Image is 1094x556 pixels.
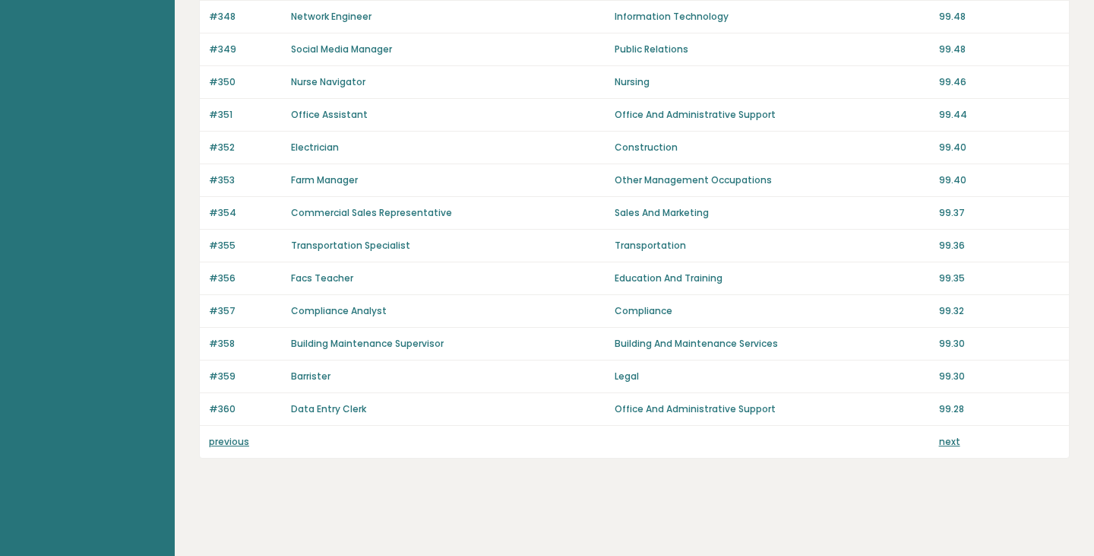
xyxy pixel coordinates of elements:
[209,108,282,122] p: #351
[209,206,282,220] p: #354
[209,141,282,154] p: #352
[939,370,1060,383] p: 99.30
[615,206,929,220] p: Sales And Marketing
[291,141,339,154] a: Electrician
[209,435,249,448] a: previous
[615,43,929,56] p: Public Relations
[939,206,1060,220] p: 99.37
[615,304,929,318] p: Compliance
[615,239,929,253] p: Transportation
[939,10,1060,24] p: 99.48
[615,108,929,122] p: Office And Administrative Support
[209,75,282,89] p: #350
[939,239,1060,253] p: 99.36
[291,304,387,317] a: Compliance Analyst
[291,370,330,383] a: Barrister
[291,402,366,415] a: Data Entry Clerk
[939,402,1060,416] p: 99.28
[291,108,368,121] a: Office Assistant
[209,43,282,56] p: #349
[209,402,282,416] p: #360
[939,337,1060,351] p: 99.30
[209,173,282,187] p: #353
[615,272,929,285] p: Education And Training
[615,10,929,24] p: Information Technology
[615,337,929,351] p: Building And Maintenance Services
[209,304,282,318] p: #357
[939,43,1060,56] p: 99.48
[209,239,282,253] p: #355
[209,337,282,351] p: #358
[939,435,960,448] a: next
[291,10,372,23] a: Network Engineer
[291,239,410,252] a: Transportation Specialist
[939,173,1060,187] p: 99.40
[615,75,929,89] p: Nursing
[209,10,282,24] p: #348
[939,304,1060,318] p: 99.32
[939,75,1060,89] p: 99.46
[291,337,444,350] a: Building Maintenance Supervisor
[291,272,353,284] a: Facs Teacher
[615,370,929,383] p: Legal
[615,173,929,187] p: Other Management Occupations
[291,75,365,88] a: Nurse Navigator
[291,43,392,56] a: Social Media Manager
[615,402,929,416] p: Office And Administrative Support
[939,108,1060,122] p: 99.44
[209,272,282,285] p: #356
[291,173,358,186] a: Farm Manager
[615,141,929,154] p: Construction
[209,370,282,383] p: #359
[939,272,1060,285] p: 99.35
[291,206,452,219] a: Commercial Sales Representative
[939,141,1060,154] p: 99.40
